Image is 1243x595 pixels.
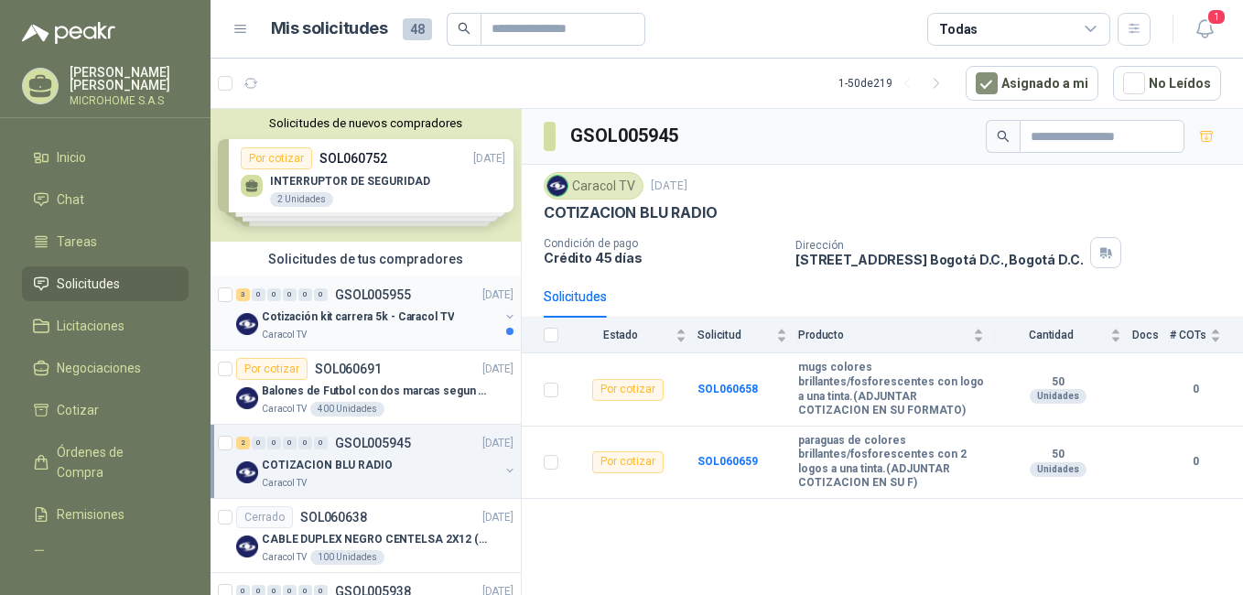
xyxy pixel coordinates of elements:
[544,237,781,250] p: Condición de pago
[211,242,521,276] div: Solicitudes de tus compradores
[310,550,384,565] div: 100 Unidades
[57,189,84,210] span: Chat
[838,69,951,98] div: 1 - 50 de 219
[798,434,984,491] b: paraguas de colores brillantes/fosforescentes con 2 logos a una tinta.(ADJUNTAR COTIZACION EN SU F)
[236,437,250,449] div: 2
[482,509,513,526] p: [DATE]
[236,461,258,483] img: Company Logo
[22,351,189,385] a: Negociaciones
[544,172,643,200] div: Caracol TV
[697,455,758,468] a: SOL060659
[22,393,189,427] a: Cotizar
[211,351,521,425] a: Por cotizarSOL060691[DATE] Company LogoBalones de Futbol con dos marcas segun adjunto. Adjuntar c...
[298,437,312,449] div: 0
[966,66,1098,101] button: Asignado a mi
[262,328,307,342] p: Caracol TV
[22,497,189,532] a: Remisiones
[569,329,672,341] span: Estado
[236,358,308,380] div: Por cotizar
[283,288,297,301] div: 0
[798,318,995,353] th: Producto
[995,329,1107,341] span: Cantidad
[697,318,798,353] th: Solicitud
[57,504,124,525] span: Remisiones
[544,287,607,307] div: Solicitudes
[70,95,189,106] p: MICROHOME S.A.S
[22,308,189,343] a: Licitaciones
[592,379,664,401] div: Por cotizar
[314,288,328,301] div: 0
[995,375,1121,390] b: 50
[57,546,137,567] span: Configuración
[211,109,521,242] div: Solicitudes de nuevos compradoresPor cotizarSOL060752[DATE] INTERRUPTOR DE SEGURIDAD2 UnidadesPor...
[795,252,1083,267] p: [STREET_ADDRESS] Bogotá D.C. , Bogotá D.C.
[22,266,189,301] a: Solicitudes
[22,22,115,44] img: Logo peakr
[218,116,513,130] button: Solicitudes de nuevos compradores
[1113,66,1221,101] button: No Leídos
[22,182,189,217] a: Chat
[458,22,470,35] span: search
[271,16,388,42] h1: Mis solicitudes
[544,203,717,222] p: COTIZACION BLU RADIO
[262,383,490,400] p: Balones de Futbol con dos marcas segun adjunto. Adjuntar cotizacion en su formato
[1170,453,1221,471] b: 0
[482,287,513,304] p: [DATE]
[997,130,1010,143] span: search
[57,358,141,378] span: Negociaciones
[236,284,517,342] a: 3 0 0 0 0 0 GSOL005955[DATE] Company LogoCotización kit carrera 5k - Caracol TVCaracol TV
[262,476,307,491] p: Caracol TV
[482,435,513,452] p: [DATE]
[57,232,97,252] span: Tareas
[651,178,687,195] p: [DATE]
[22,539,189,574] a: Configuración
[1030,389,1086,404] div: Unidades
[995,318,1132,353] th: Cantidad
[795,239,1083,252] p: Dirección
[252,288,265,301] div: 0
[262,308,454,326] p: Cotización kit carrera 5k - Caracol TV
[267,288,281,301] div: 0
[300,511,367,524] p: SOL060638
[211,499,521,573] a: CerradoSOL060638[DATE] Company LogoCABLE DUPLEX NEGRO CENTELSA 2X12 (COLOR NEGRO)Caracol TV100 Un...
[236,313,258,335] img: Company Logo
[70,66,189,92] p: [PERSON_NAME] [PERSON_NAME]
[403,18,432,40] span: 48
[236,432,517,491] a: 2 0 0 0 0 0 GSOL005945[DATE] Company LogoCOTIZACION BLU RADIOCaracol TV
[57,442,171,482] span: Órdenes de Compra
[57,316,124,336] span: Licitaciones
[1170,329,1206,341] span: # COTs
[570,122,681,150] h3: GSOL005945
[310,402,384,416] div: 400 Unidades
[236,506,293,528] div: Cerrado
[57,147,86,168] span: Inicio
[939,19,978,39] div: Todas
[262,550,307,565] p: Caracol TV
[1132,318,1170,353] th: Docs
[236,288,250,301] div: 3
[298,288,312,301] div: 0
[1206,8,1227,26] span: 1
[262,531,490,548] p: CABLE DUPLEX NEGRO CENTELSA 2X12 (COLOR NEGRO)
[697,383,758,395] a: SOL060658
[262,402,307,416] p: Caracol TV
[482,361,513,378] p: [DATE]
[798,329,969,341] span: Producto
[1188,13,1221,46] button: 1
[697,329,773,341] span: Solicitud
[335,437,411,449] p: GSOL005945
[544,250,781,265] p: Crédito 45 días
[1170,381,1221,398] b: 0
[547,176,567,196] img: Company Logo
[252,437,265,449] div: 0
[22,435,189,490] a: Órdenes de Compra
[315,362,382,375] p: SOL060691
[798,361,984,417] b: mugs colores brillantes/fosforescentes con logo a una tinta.(ADJUNTAR COTIZACION EN SU FORMATO)
[1170,318,1243,353] th: # COTs
[569,318,697,353] th: Estado
[283,437,297,449] div: 0
[236,535,258,557] img: Company Logo
[22,140,189,175] a: Inicio
[262,457,393,474] p: COTIZACION BLU RADIO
